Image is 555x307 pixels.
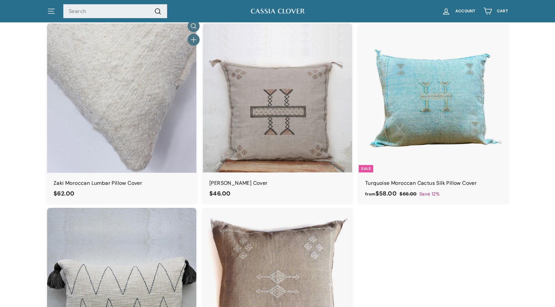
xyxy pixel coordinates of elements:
div: Zaki Moroccan Lumbar Pillow Cover [54,179,190,187]
span: $58.00 [365,190,397,197]
span: from [365,191,376,197]
span: $62.00 [54,190,74,197]
div: Turquoise Moroccan Cactus Silk Pillow Cover [365,179,501,187]
span: $46.00 [209,190,230,197]
span: Cart [497,9,508,13]
span: $66.00 [400,191,416,197]
span: Save 12% [419,190,439,198]
div: Sale [359,165,373,172]
input: Search [63,4,167,18]
a: Account [438,2,479,21]
a: Sale Turquoise Moroccan Cactus Silk Pillow Cover Save 12% [359,23,508,205]
a: Cart [479,2,512,21]
div: [PERSON_NAME] Cover [209,179,346,187]
a: [PERSON_NAME] Cover [203,23,352,205]
span: Account [455,9,475,13]
a: Zaki Moroccan Lumbar Pillow Cover [47,23,196,205]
